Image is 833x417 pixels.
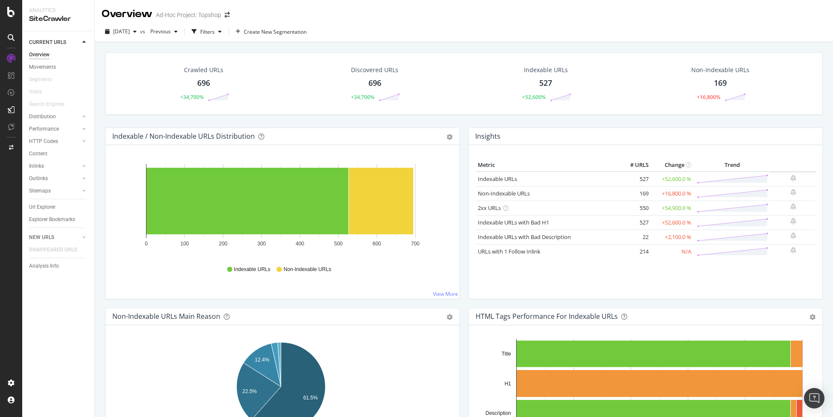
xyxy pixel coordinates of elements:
[617,186,651,201] td: 169
[29,203,88,212] a: Url Explorer
[697,93,720,101] div: +16,800%
[102,7,152,21] div: Overview
[351,66,398,74] div: Discovered URLs
[478,204,501,212] a: 2xx URLs
[112,312,220,321] div: Non-Indexable URLs Main Reason
[29,38,66,47] div: CURRENT URLS
[140,28,147,35] span: vs
[102,25,140,38] button: [DATE]
[29,63,88,72] a: Movements
[539,78,552,89] div: 527
[29,215,88,224] a: Explorer Bookmarks
[29,203,56,212] div: Url Explorer
[219,241,227,247] text: 200
[29,125,80,134] a: Performance
[29,149,47,158] div: Content
[790,218,796,225] div: bell-plus
[478,190,530,197] a: Non-Indexable URLs
[651,215,693,230] td: +52,600.0 %
[617,159,651,172] th: # URLS
[617,215,651,230] td: 527
[524,66,568,74] div: Indexable URLs
[29,262,88,271] a: Analysis Info
[147,28,171,35] span: Previous
[29,149,88,158] a: Content
[29,125,59,134] div: Performance
[29,38,80,47] a: CURRENT URLS
[804,388,824,408] div: Open Intercom Messenger
[790,203,796,210] div: bell-plus
[197,78,210,89] div: 696
[617,244,651,259] td: 214
[790,189,796,195] div: bell-plus
[485,410,511,416] text: Description
[478,219,549,226] a: Indexable URLs with Bad H1
[478,248,541,255] a: URLs with 1 Follow Inlink
[651,159,693,172] th: Change
[617,230,651,244] td: 22
[29,14,88,24] div: SiteCrawler
[29,75,61,84] a: Segments
[475,131,500,142] h4: Insights
[29,245,85,254] a: DISAPPEARED URLS
[29,187,51,195] div: Sitemaps
[255,357,269,363] text: 12.4%
[476,312,618,321] div: HTML Tags Performance for Indexable URLs
[651,201,693,215] td: +54,900.0 %
[504,381,511,387] text: H1
[145,241,148,247] text: 0
[476,159,617,172] th: Metric
[29,215,75,224] div: Explorer Bookmarks
[372,241,381,247] text: 600
[29,7,88,14] div: Analytics
[180,93,204,101] div: +34,700%
[29,233,54,242] div: NEW URLS
[617,201,651,215] td: 550
[29,233,80,242] a: NEW URLS
[29,112,56,121] div: Distribution
[29,100,73,109] a: Search Engines
[29,174,48,183] div: Outlinks
[257,241,266,247] text: 300
[790,247,796,254] div: bell-plus
[334,241,342,247] text: 500
[447,134,453,140] div: gear
[234,266,270,273] span: Indexable URLs
[522,93,546,101] div: +52,600%
[29,87,42,96] div: Visits
[29,63,56,72] div: Movements
[501,351,511,357] text: Title
[693,159,771,172] th: Trend
[29,100,64,109] div: Search Engines
[29,50,50,59] div: Overview
[29,187,80,195] a: Sitemaps
[29,75,52,84] div: Segments
[651,186,693,201] td: +16,800.0 %
[351,93,374,101] div: +34,700%
[714,78,727,89] div: 169
[284,266,331,273] span: Non-Indexable URLs
[244,28,307,35] span: Create New Segmentation
[29,112,80,121] a: Distribution
[113,28,130,35] span: 2025 Aug. 19th
[651,230,693,244] td: +2,100.0 %
[29,245,77,254] div: DISAPPEARED URLS
[478,175,517,183] a: Indexable URLs
[29,137,58,146] div: HTTP Codes
[242,388,257,394] text: 22.5%
[295,241,304,247] text: 400
[147,25,181,38] button: Previous
[112,159,449,258] svg: A chart.
[29,137,80,146] a: HTTP Codes
[29,162,44,171] div: Inlinks
[188,25,225,38] button: Filters
[180,241,189,247] text: 100
[691,66,749,74] div: Non-Indexable URLs
[433,290,458,297] a: View More
[29,162,80,171] a: Inlinks
[651,172,693,187] td: +52,600.0 %
[112,132,255,140] div: Indexable / Non-Indexable URLs Distribution
[478,233,571,241] a: Indexable URLs with Bad Description
[29,174,80,183] a: Outlinks
[368,78,381,89] div: 696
